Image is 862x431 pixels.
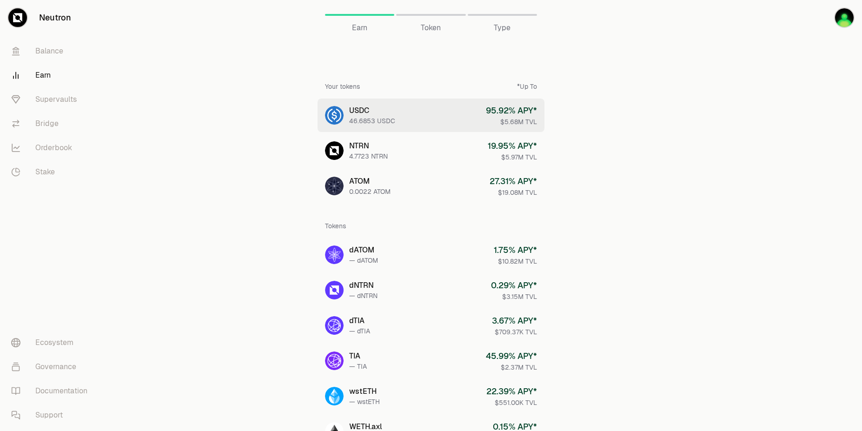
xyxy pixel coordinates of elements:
[517,82,537,91] div: *Up To
[492,327,537,337] div: $709.37K TVL
[325,316,344,335] img: dTIA
[318,309,544,342] a: dTIAdTIA— dTIA3.67% APY*$709.37K TVL
[349,397,380,406] div: — wstETH
[349,116,395,126] div: 46.6853 USDC
[318,344,544,378] a: TIATIA— TIA45.99% APY*$2.37M TVL
[349,187,391,196] div: 0.0022 ATOM
[491,292,537,301] div: $3.15M TVL
[4,379,100,403] a: Documentation
[494,22,511,33] span: Type
[318,379,544,413] a: wstETHwstETH— wstETH22.39% APY*$551.00K TVL
[4,87,100,112] a: Supervaults
[4,136,100,160] a: Orderbook
[325,351,344,370] img: TIA
[352,22,367,33] span: Earn
[4,331,100,355] a: Ecosystem
[486,350,537,363] div: 45.99 % APY*
[486,363,537,372] div: $2.37M TVL
[349,105,395,116] div: USDC
[325,387,344,405] img: wstETH
[490,175,537,188] div: 27.31 % APY*
[318,273,544,307] a: dNTRNdNTRN— dNTRN0.29% APY*$3.15M TVL
[318,99,544,132] a: USDCUSDC46.6853 USDC95.92% APY*$5.68M TVL
[835,8,854,27] img: K1
[349,386,380,397] div: wstETH
[325,4,394,26] a: Earn
[488,153,537,162] div: $5.97M TVL
[349,351,367,362] div: TIA
[4,160,100,184] a: Stake
[349,315,370,326] div: dTIA
[4,39,100,63] a: Balance
[486,104,537,117] div: 95.92 % APY*
[325,82,360,91] div: Your tokens
[349,245,378,256] div: dATOM
[318,238,544,272] a: dATOMdATOM— dATOM1.75% APY*$10.82M TVL
[318,134,544,167] a: NTRNNTRN4.7723 NTRN19.95% APY*$5.97M TVL
[4,355,100,379] a: Governance
[494,244,537,257] div: 1.75 % APY*
[349,152,388,161] div: 4.7723 NTRN
[349,326,370,336] div: — dTIA
[325,106,344,125] img: USDC
[325,221,346,231] div: Tokens
[349,140,388,152] div: NTRN
[491,279,537,292] div: 0.29 % APY*
[349,176,391,187] div: ATOM
[325,245,344,264] img: dATOM
[325,281,344,299] img: dNTRN
[349,291,378,300] div: — dNTRN
[488,139,537,153] div: 19.95 % APY*
[492,314,537,327] div: 3.67 % APY*
[490,188,537,197] div: $19.08M TVL
[349,256,378,265] div: — dATOM
[325,141,344,160] img: NTRN
[4,112,100,136] a: Bridge
[486,398,537,407] div: $551.00K TVL
[4,63,100,87] a: Earn
[325,177,344,195] img: ATOM
[486,117,537,126] div: $5.68M TVL
[486,385,537,398] div: 22.39 % APY*
[4,403,100,427] a: Support
[421,22,441,33] span: Token
[318,169,544,203] a: ATOMATOM0.0022 ATOM27.31% APY*$19.08M TVL
[494,257,537,266] div: $10.82M TVL
[349,280,378,291] div: dNTRN
[349,362,367,371] div: — TIA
